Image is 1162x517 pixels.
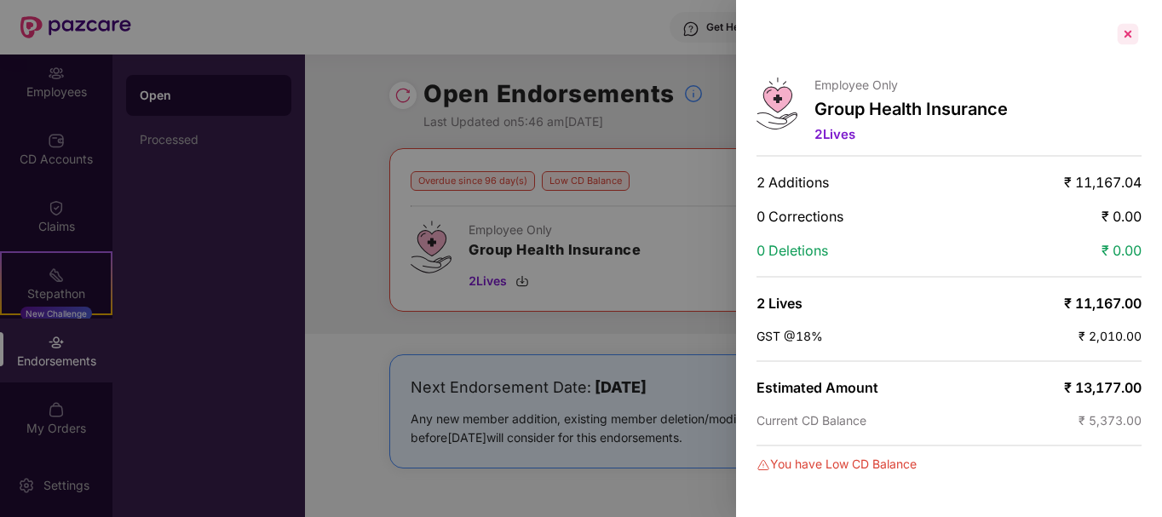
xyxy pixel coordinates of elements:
[814,126,855,142] span: 2 Lives
[756,295,802,312] span: 2 Lives
[756,379,878,396] span: Estimated Amount
[1079,413,1142,428] span: ₹ 5,373.00
[756,455,1142,474] div: You have Low CD Balance
[756,174,829,191] span: 2 Additions
[756,208,843,225] span: 0 Corrections
[1102,208,1142,225] span: ₹ 0.00
[1064,295,1142,312] span: ₹ 11,167.00
[814,78,1008,92] p: Employee Only
[756,78,797,129] img: svg+xml;base64,PHN2ZyB4bWxucz0iaHR0cDovL3d3dy53My5vcmcvMjAwMC9zdmciIHdpZHRoPSI0Ny43MTQiIGhlaWdodD...
[756,413,866,428] span: Current CD Balance
[1079,329,1142,343] span: ₹ 2,010.00
[1102,242,1142,259] span: ₹ 0.00
[756,458,770,472] img: svg+xml;base64,PHN2ZyBpZD0iRGFuZ2VyLTMyeDMyIiB4bWxucz0iaHR0cDovL3d3dy53My5vcmcvMjAwMC9zdmciIHdpZH...
[756,329,823,343] span: GST @18%
[814,99,1008,119] p: Group Health Insurance
[1064,379,1142,396] span: ₹ 13,177.00
[1064,174,1142,191] span: ₹ 11,167.04
[756,242,828,259] span: 0 Deletions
